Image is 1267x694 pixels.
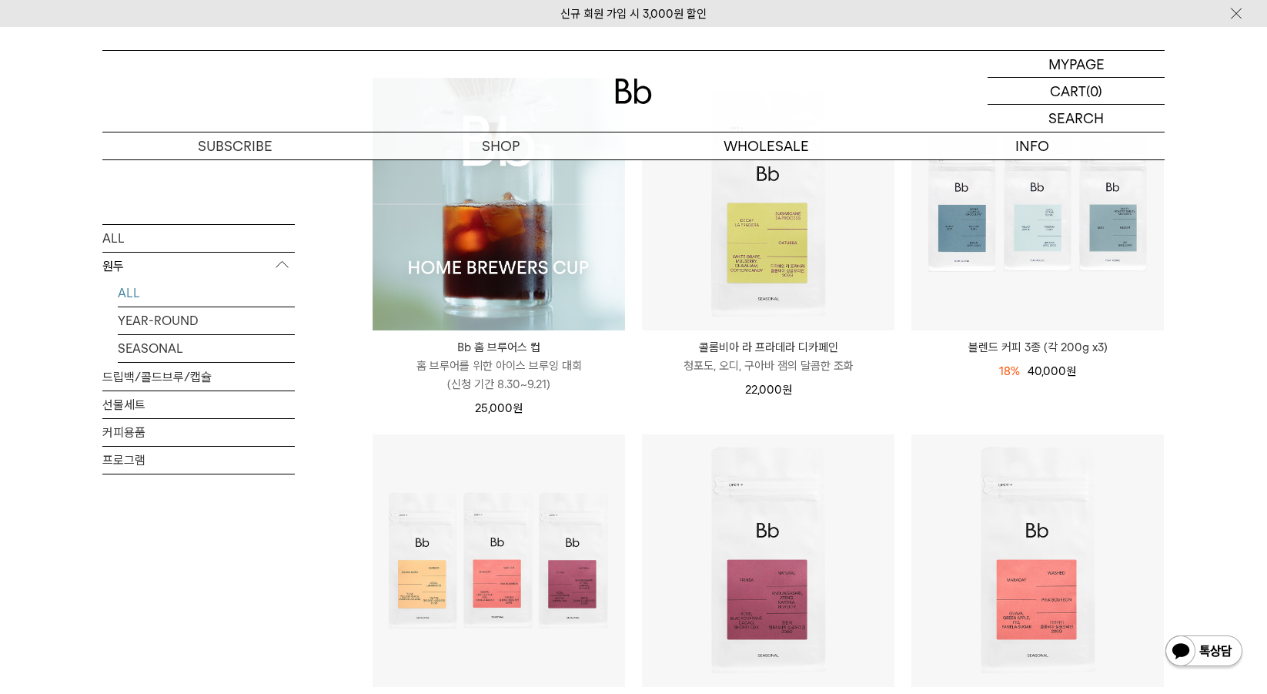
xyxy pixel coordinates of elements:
img: 카카오톡 채널 1:1 채팅 버튼 [1164,634,1244,671]
a: ALL [102,224,295,251]
a: 신규 회원 가입 시 3,000원 할인 [560,7,707,21]
p: INFO [899,132,1165,159]
img: 9월의 커피 3종 (각 200g x3) [373,434,625,687]
img: 콜롬비아 라 프라데라 디카페인 [642,78,894,330]
a: ALL [118,279,295,306]
a: Bb 홈 브루어스 컵 홈 브루어를 위한 아이스 브루잉 대회(신청 기간 8.30~9.21) [373,338,625,394]
span: 원 [513,401,523,415]
a: SUBSCRIBE [102,132,368,159]
div: 18% [999,362,1020,381]
a: CART (0) [988,78,1165,105]
img: 블렌드 커피 3종 (각 200g x3) [911,78,1164,330]
span: 40,000 [1028,364,1076,378]
img: 로고 [615,79,652,104]
img: Bb 홈 브루어스 컵 [373,78,625,330]
a: 프로그램 [102,446,295,473]
p: SEARCH [1048,105,1104,132]
a: 선물세트 [102,391,295,417]
p: 원두 [102,252,295,280]
img: 인도네시아 프린자 내추럴 [642,434,894,687]
span: 원 [1066,364,1076,378]
p: 청포도, 오디, 구아바 잼의 달콤한 조화 [642,357,894,375]
a: 드립백/콜드브루/캡슐 [102,363,295,390]
p: MYPAGE [1048,51,1105,77]
a: YEAR-ROUND [118,307,295,334]
span: 22,000 [745,383,792,397]
p: Bb 홈 브루어스 컵 [373,338,625,357]
img: 콜롬비아 마라카이 [911,434,1164,687]
a: 콜롬비아 라 프라데라 디카페인 청포도, 오디, 구아바 잼의 달콤한 조화 [642,338,894,375]
a: 커피용품 [102,418,295,445]
span: 원 [782,383,792,397]
a: 블렌드 커피 3종 (각 200g x3) [911,338,1164,357]
p: 콜롬비아 라 프라데라 디카페인 [642,338,894,357]
a: SEASONAL [118,334,295,361]
a: MYPAGE [988,51,1165,78]
span: 25,000 [475,401,523,415]
a: SHOP [368,132,633,159]
p: CART [1050,78,1086,104]
p: (0) [1086,78,1102,104]
p: WHOLESALE [633,132,899,159]
p: 홈 브루어를 위한 아이스 브루잉 대회 (신청 기간 8.30~9.21) [373,357,625,394]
